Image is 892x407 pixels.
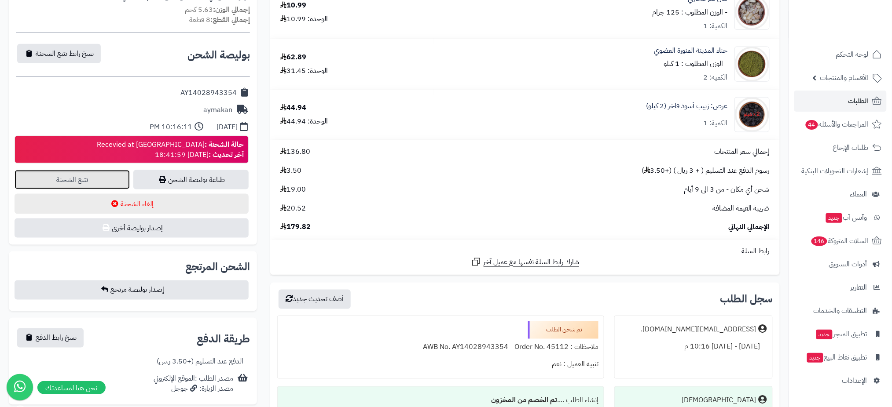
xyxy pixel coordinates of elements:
div: [DEMOGRAPHIC_DATA] [682,396,756,406]
h2: بوليصة الشحن [187,50,250,60]
small: - الوزن المطلوب : 1 كيلو [664,58,728,69]
a: السلات المتروكة146 [794,230,887,251]
span: شارك رابط السلة نفسها مع عميل آخر [484,258,580,268]
div: الوحدة: 10.99 [280,14,328,24]
div: الدفع عند التسليم (+3.50 ر.س) [157,357,243,367]
a: طباعة بوليصة الشحن [133,170,249,189]
a: وآتس آبجديد [794,207,887,228]
a: المراجعات والأسئلة44 [794,114,887,135]
img: 1706895497-Raisins,%20Chile%20Black%202kg%20Bundle-90x90.jpg [735,97,769,132]
h2: الشحن المرتجع [185,262,250,273]
div: الوحدة: 31.45 [280,66,328,76]
span: تطبيق المتجر [815,328,867,340]
div: الكمية: 1 [704,21,728,31]
small: - الوزن المطلوب : 125 جرام [653,7,728,18]
button: أضف تحديث جديد [279,290,351,309]
span: الإجمالي النهائي [729,222,770,232]
div: الكمية: 2 [704,73,728,83]
span: 179.82 [280,222,311,232]
strong: آخر تحديث : [209,149,244,160]
span: التقارير [851,281,867,294]
span: 20.52 [280,203,306,214]
span: المراجعات والأسئلة [805,118,869,131]
span: إشعارات التحويلات البنكية [802,165,869,177]
b: تم الخصم من المخزون [491,395,557,406]
span: الأقسام والمنتجات [820,72,869,84]
span: جديد [807,353,823,363]
div: ملاحظات : AWB No. AY14028943354 - Order No. 45112 [283,339,598,356]
img: 1689399858-Henna%20Organic-90x90.jpg [735,47,769,82]
a: شارك رابط السلة نفسها مع عميل آخر [471,257,580,268]
div: 10.99 [280,0,306,11]
strong: إجمالي القطع: [210,15,250,25]
div: الكمية: 1 [704,118,728,128]
a: إشعارات التحويلات البنكية [794,160,887,182]
a: لوحة التحكم [794,44,887,65]
span: 136.80 [280,147,310,157]
small: 8 قطعة [189,15,250,25]
span: إجمالي سعر المنتجات [715,147,770,157]
div: مصدر الزيارة: جوجل [154,384,233,394]
div: تم شحن الطلب [528,321,598,339]
button: إصدار بوليصة مرتجع [15,280,249,300]
a: التطبيقات والخدمات [794,300,887,321]
div: AY14028943354 [180,88,237,98]
a: تطبيق المتجرجديد [794,323,887,345]
div: الوحدة: 44.94 [280,116,328,127]
span: تطبيق نقاط البيع [806,351,867,363]
span: نسخ رابط الدفع [36,333,77,343]
span: السلات المتروكة [811,235,869,247]
small: 5.63 كجم [185,4,250,15]
a: حناء المدينة المنورة العضوي [654,46,728,56]
div: مصدر الطلب :الموقع الإلكتروني [154,374,233,394]
a: تتبع الشحنة [15,170,130,189]
div: 62.89 [280,52,306,62]
span: 146 [811,236,827,246]
div: Recevied at [GEOGRAPHIC_DATA] [DATE] 18:41:59 [97,140,244,160]
span: 3.50 [280,166,301,176]
a: تطبيق نقاط البيعجديد [794,347,887,368]
span: الطلبات [848,95,869,107]
span: 44 [806,120,818,130]
span: 19.00 [280,185,306,195]
div: aymakan [203,105,232,115]
a: الإعدادات [794,370,887,391]
strong: حالة الشحنة : [205,139,244,150]
a: العملاء [794,184,887,205]
div: [DATE] [217,122,238,132]
a: الطلبات [794,91,887,112]
h3: سجل الطلب [720,294,773,305]
a: عرض: زبيب أسود فاخر (2 كيلو) [646,101,728,111]
span: رسوم الدفع عند التسليم ( + 3 ريال ) (+3.50 ) [642,166,770,176]
a: أدوات التسويق [794,254,887,275]
strong: إجمالي الوزن: [213,4,250,15]
span: ضريبة القيمة المضافة [713,203,770,214]
span: وآتس آب [825,211,867,224]
div: رابط السلة [274,247,776,257]
span: جديد [826,213,842,223]
div: [EMAIL_ADDRESS][DOMAIN_NAME]. [641,325,756,335]
span: لوحة التحكم [836,48,869,61]
div: [DATE] - [DATE] 10:16 م [620,338,767,356]
div: 10:16:11 PM [150,122,192,132]
span: شحن أي مكان - من 3 الى 9 أيام [684,185,770,195]
span: الإعدادات [842,374,867,387]
h2: طريقة الدفع [197,334,250,345]
button: إلغاء الشحنة [15,194,249,214]
span: العملاء [850,188,867,200]
a: طلبات الإرجاع [794,137,887,158]
span: التطبيقات والخدمات [814,305,867,317]
a: التقارير [794,277,887,298]
span: نسخ رابط تتبع الشحنة [36,48,94,59]
div: تنبيه العميل : نعم [283,356,598,373]
span: أدوات التسويق [829,258,867,270]
button: إصدار بوليصة أخرى [15,218,249,238]
span: جديد [816,330,833,339]
span: طلبات الإرجاع [833,142,869,154]
div: 44.94 [280,103,306,113]
button: نسخ رابط الدفع [17,328,84,348]
button: نسخ رابط تتبع الشحنة [17,44,101,63]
